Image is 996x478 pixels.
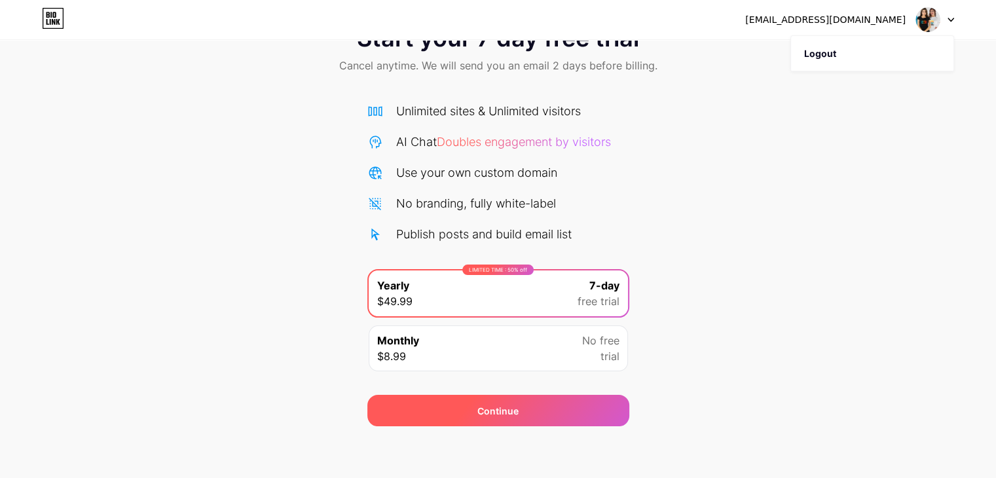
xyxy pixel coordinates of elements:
[377,333,419,348] span: Monthly
[462,265,534,275] div: LIMITED TIME : 50% off
[600,348,619,364] span: trial
[339,58,657,73] span: Cancel anytime. We will send you an email 2 days before billing.
[915,7,940,32] img: picklegenes
[396,164,557,181] div: Use your own custom domain
[589,278,619,293] span: 7-day
[745,13,906,27] div: [EMAIL_ADDRESS][DOMAIN_NAME]
[377,278,409,293] span: Yearly
[582,333,619,348] span: No free
[578,293,619,309] span: free trial
[437,135,611,149] span: Doubles engagement by visitors
[396,133,611,151] div: AI Chat
[791,36,953,71] li: Logout
[396,102,581,120] div: Unlimited sites & Unlimited visitors
[396,194,556,212] div: No branding, fully white-label
[377,293,413,309] span: $49.99
[477,404,519,418] div: Continue
[396,225,572,243] div: Publish posts and build email list
[357,25,639,51] span: Start your 7 day free trial
[377,348,406,364] span: $8.99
